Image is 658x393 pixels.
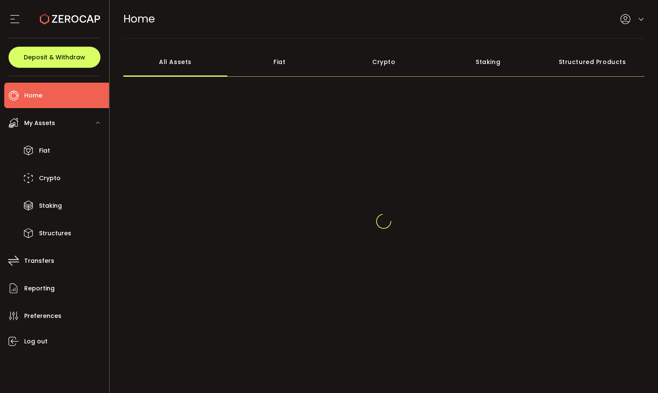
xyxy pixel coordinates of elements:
span: Structures [39,227,71,240]
span: Log out [24,335,47,348]
div: Crypto [332,47,436,77]
span: Home [24,89,42,102]
span: Reporting [24,282,55,295]
span: Staking [39,200,62,212]
span: Home [123,11,155,26]
button: Deposit & Withdraw [8,47,100,68]
div: Fiat [227,47,332,77]
div: Staking [436,47,540,77]
span: Transfers [24,255,54,267]
span: Preferences [24,310,61,322]
span: My Assets [24,117,55,129]
span: Crypto [39,172,61,184]
span: Deposit & Withdraw [24,54,85,60]
div: Structured Products [540,47,644,77]
div: All Assets [123,47,228,77]
span: Fiat [39,145,50,157]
